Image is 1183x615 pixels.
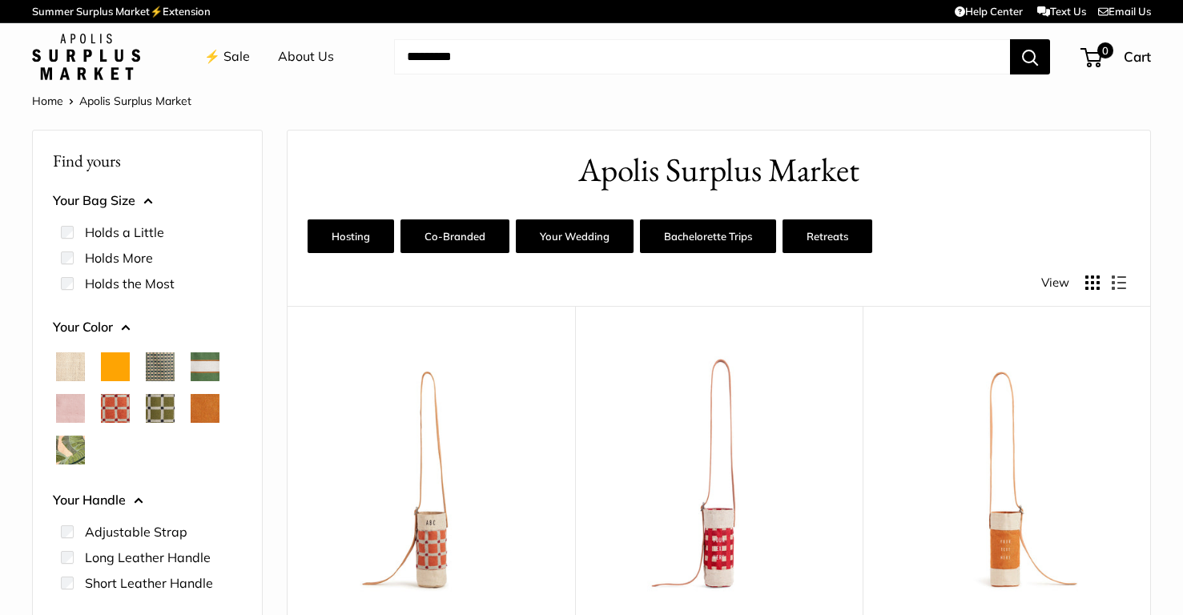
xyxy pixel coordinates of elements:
button: Blush [56,394,85,423]
a: Home [32,94,63,108]
span: View [1041,271,1069,294]
button: Chenille Window Brick [101,394,130,423]
button: Search [1010,39,1050,74]
input: Search... [394,39,1010,74]
p: Find yours [53,145,242,176]
button: Green Gingham [146,352,175,381]
a: Your Wedding [516,219,634,253]
a: Crossbody Bottle Bag in Red Ginghamdescription_Even available for group gifting and events [591,346,847,601]
label: Holds the Most [85,274,175,293]
button: Your Handle [53,488,242,512]
a: Text Us [1037,5,1086,18]
button: Display products as grid [1085,275,1100,290]
button: Chenille Window Sage [146,394,175,423]
button: Your Bag Size [53,189,242,213]
a: Help Center [955,5,1023,18]
img: Crossbody Bottle Bag in Red Gingham [591,346,847,601]
button: Cognac [191,394,219,423]
a: Hosting [308,219,394,253]
a: Email Us [1098,5,1151,18]
a: Bachelorette Trips [640,219,776,253]
span: Apolis Surplus Market [79,94,191,108]
label: Adjustable Strap [85,522,187,541]
label: Short Leather Handle [85,573,213,593]
img: Crossbody Bottle Bag in Cognac [879,346,1134,601]
label: Holds a Little [85,223,164,242]
a: Co-Branded [400,219,509,253]
h1: Apolis Surplus Market [312,147,1126,194]
a: Crossbody Bottle Bag in CognacCrossbody Bottle Bag in Cognac [879,346,1134,601]
button: Display products as list [1112,275,1126,290]
label: Holds More [85,248,153,267]
nav: Breadcrumb [32,90,191,111]
button: Natural [56,352,85,381]
button: Court Green [191,352,219,381]
a: About Us [278,45,334,69]
button: Taupe [101,436,130,464]
img: Crossbody Bottle Bag in Chenille Window Brick [304,346,559,601]
img: Apolis: Surplus Market [32,34,140,80]
a: Crossbody Bottle Bag in Chenille Window BrickCrossbody Bottle Bag in Chenille Window Brick [304,346,559,601]
label: Long Leather Handle [85,548,211,567]
button: Palm Leaf [56,436,85,464]
span: Cart [1124,48,1151,65]
span: 0 [1097,42,1113,58]
button: Orange [101,352,130,381]
a: ⚡️ Sale [204,45,250,69]
a: 0 Cart [1082,44,1151,70]
button: Your Color [53,316,242,340]
a: Retreats [783,219,872,253]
